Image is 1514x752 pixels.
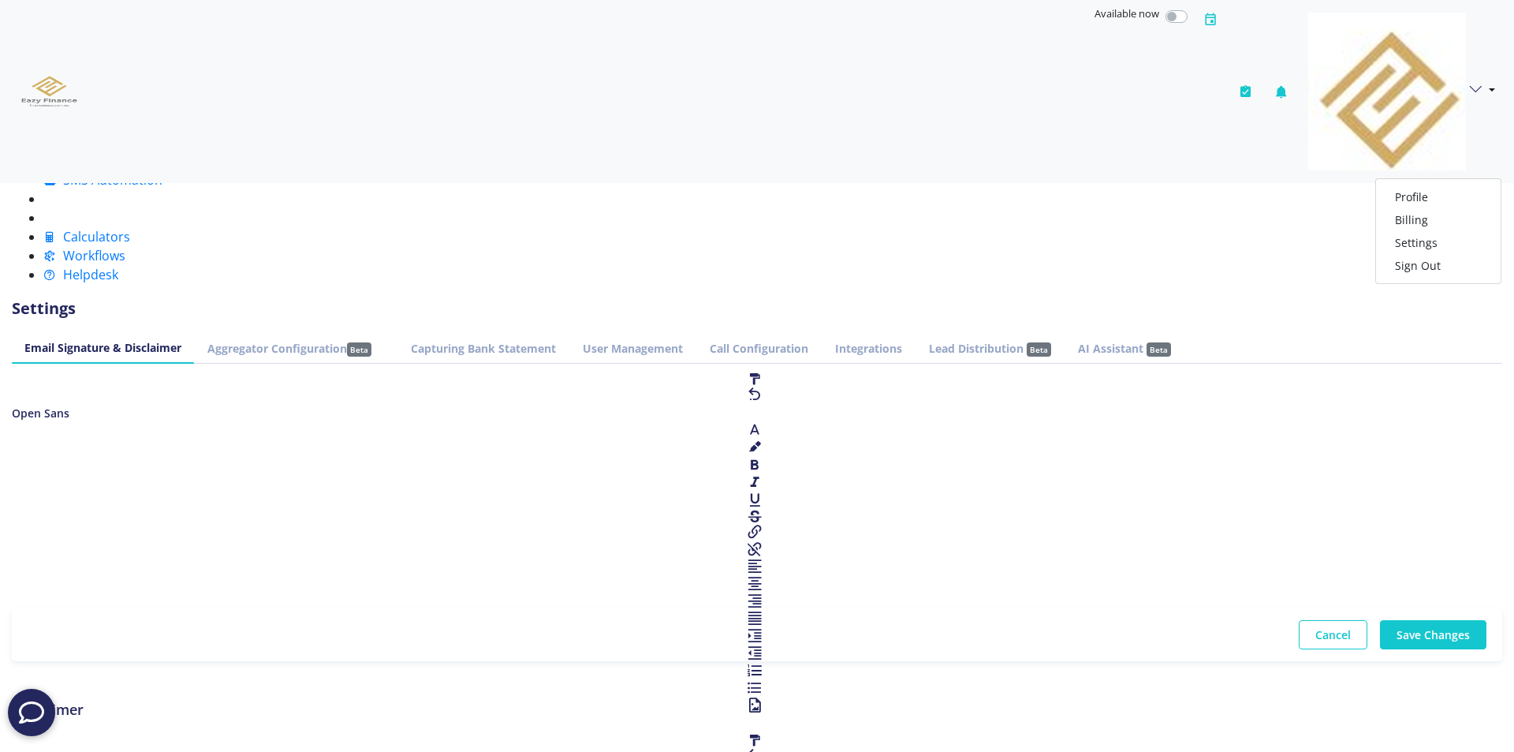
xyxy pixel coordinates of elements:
[12,457,1502,474] div: Bold
[63,247,125,264] span: Workflows
[1376,231,1501,254] a: Settings
[12,575,1502,593] div: Justify center
[43,228,130,245] a: Calculators
[822,333,915,364] a: Integrations
[13,73,86,110] img: 9c575a34-6176-4963-9dee-5795ec3cd3a2-638690592849900143.png
[12,733,1502,747] div: Remove format
[12,627,1502,645] div: Indent
[63,266,118,283] span: Helpdesk
[1147,342,1171,357] span: Beta
[12,541,1502,558] div: unlink
[1308,13,1466,170] img: 49187a44-fa0b-426e-8b0a-f4c2f363f515-638796846315345650.png
[12,509,1502,523] div: Strike through
[43,266,118,283] a: Helpdesk
[12,440,1502,457] div: Background color
[12,610,1502,627] div: Justify full
[12,593,1502,610] div: Justify right
[12,645,1502,662] div: Outdent
[12,697,1502,714] div: Insert Picture
[12,679,1502,697] div: Insert unordered list
[12,297,1502,320] span: Settings
[12,372,1502,386] div: Remove format
[12,662,1502,679] div: Insert ordered list
[12,474,1502,492] div: Italic
[696,333,822,364] a: Call Configuration
[12,558,1502,575] div: Justify left
[12,699,1502,720] span: Disclaimer
[1380,620,1486,649] button: Save Changes
[1376,208,1501,231] a: Billing
[1299,620,1367,649] button: Cancel
[1027,342,1051,357] span: Beta
[12,523,1502,541] div: Add link
[1094,6,1159,21] span: Available now
[12,386,1502,403] div: Undo
[12,406,69,421] span: Open Sans
[43,247,125,264] a: Workflows
[397,333,569,364] a: Capturing Bank Statement
[1376,185,1501,208] a: Profile
[915,333,1065,364] a: Lead Distribution
[1065,333,1184,364] a: AI Assistant
[347,342,371,357] span: Beta
[63,228,130,245] span: Calculators
[12,333,194,362] a: Email Signature & Disclaimer
[1376,254,1501,277] a: Sign Out
[12,492,1502,509] div: Underline
[12,422,1502,440] div: Text color
[194,333,397,364] a: Aggregator Configuration
[43,171,162,189] a: SMS Automation
[569,333,696,364] a: User Management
